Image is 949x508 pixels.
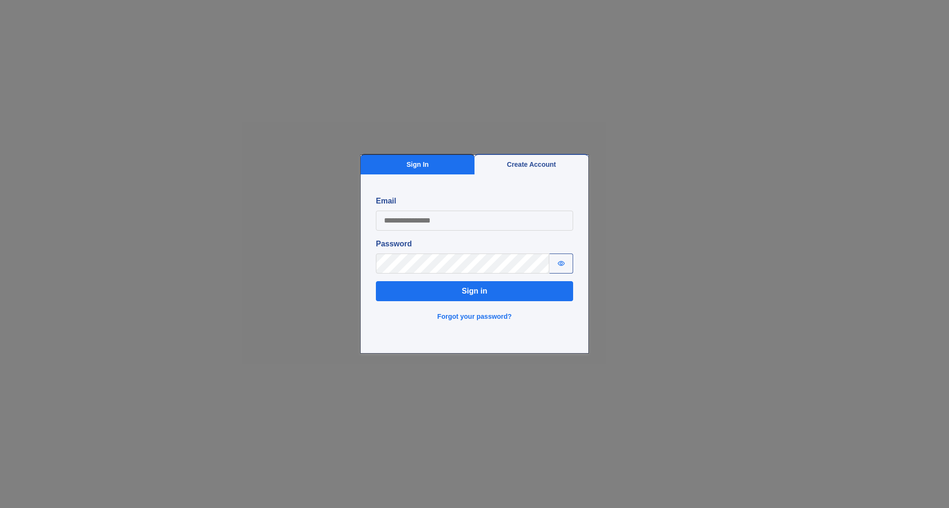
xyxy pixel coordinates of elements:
[376,195,573,207] label: Email
[361,154,474,174] button: Sign In
[474,154,588,174] button: Create Account
[376,281,573,301] button: Sign in
[549,254,573,274] button: Show password
[376,238,573,250] label: Password
[432,309,517,325] button: Forgot your password?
